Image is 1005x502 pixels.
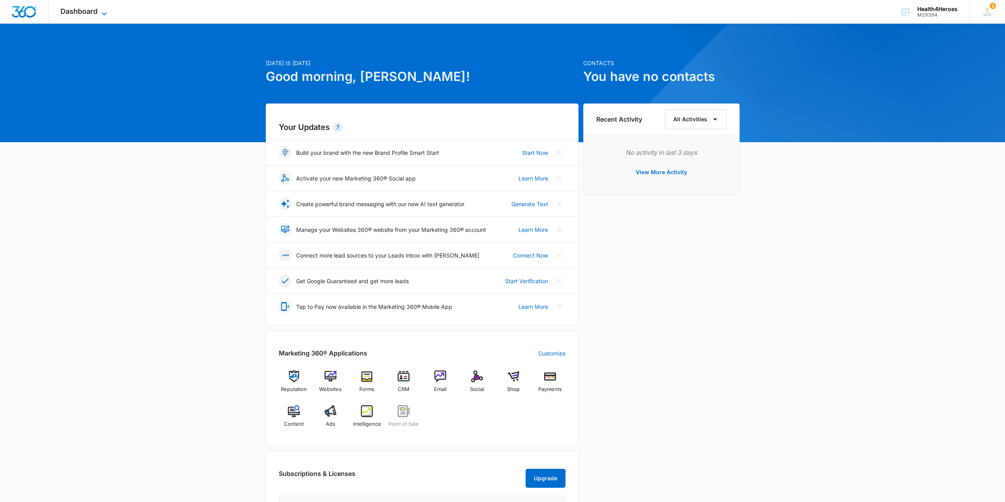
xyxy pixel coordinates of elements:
[553,249,565,261] button: Close
[538,385,562,393] span: Payments
[266,67,579,86] h1: Good morning, [PERSON_NAME]!
[434,385,447,393] span: Email
[389,370,419,399] a: CRM
[553,223,565,236] button: Close
[284,420,304,428] span: Content
[296,200,464,208] p: Create powerful brand messaging with our new AI text generator
[553,172,565,184] button: Close
[511,200,548,208] a: Generate Text
[398,385,410,393] span: CRM
[505,277,548,285] a: Start Verification
[553,146,565,159] button: Close
[296,277,409,285] p: Get Google Guaranteed and get more leads
[596,115,642,124] h6: Recent Activity
[279,370,309,399] a: Reputation
[389,420,419,428] span: Point of Sale
[352,405,382,434] a: Intelligence
[279,348,367,358] h2: Marketing 360® Applications
[917,12,958,18] div: account id
[315,370,346,399] a: Websites
[583,59,740,67] p: Contacts
[665,109,727,129] button: All Activities
[359,385,374,393] span: Forms
[522,149,548,157] a: Start Now
[518,174,548,182] a: Learn More
[315,405,346,434] a: Ads
[352,370,382,399] a: Forms
[296,174,416,182] p: Activate your new Marketing 360® Social app
[296,226,486,234] p: Manage your Websites 360® website from your Marketing 360® account
[535,370,565,399] a: Payments
[470,385,484,393] span: Social
[333,122,343,132] div: 7
[518,226,548,234] a: Learn More
[553,300,565,313] button: Close
[425,370,456,399] a: Email
[990,3,996,9] div: notifications count
[498,370,529,399] a: Shop
[353,420,381,428] span: Intelligence
[389,405,419,434] a: Point of Sale
[281,385,307,393] span: Reputation
[628,163,695,182] button: View More Activity
[990,3,996,9] span: 1
[279,405,309,434] a: Content
[279,121,565,133] h2: Your Updates
[319,385,342,393] span: Websites
[526,469,565,488] button: Upgrade
[60,7,98,15] span: Dashboard
[266,59,579,67] p: [DATE] is [DATE]
[513,251,548,259] a: Connect Now
[296,303,452,311] p: Tap to Pay now available in the Marketing 360® Mobile App
[279,469,355,485] h2: Subscriptions & Licenses
[538,349,565,357] a: Customize
[326,420,335,428] span: Ads
[917,6,958,12] div: account name
[507,385,520,393] span: Shop
[583,67,740,86] h1: You have no contacts
[296,251,479,259] p: Connect more lead sources to your Leads Inbox with [PERSON_NAME]
[518,303,548,311] a: Learn More
[553,197,565,210] button: Close
[296,149,439,157] p: Build your brand with the new Brand Profile Smart Start
[553,275,565,287] button: Close
[462,370,492,399] a: Social
[596,148,727,157] p: No activity in last 3 days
